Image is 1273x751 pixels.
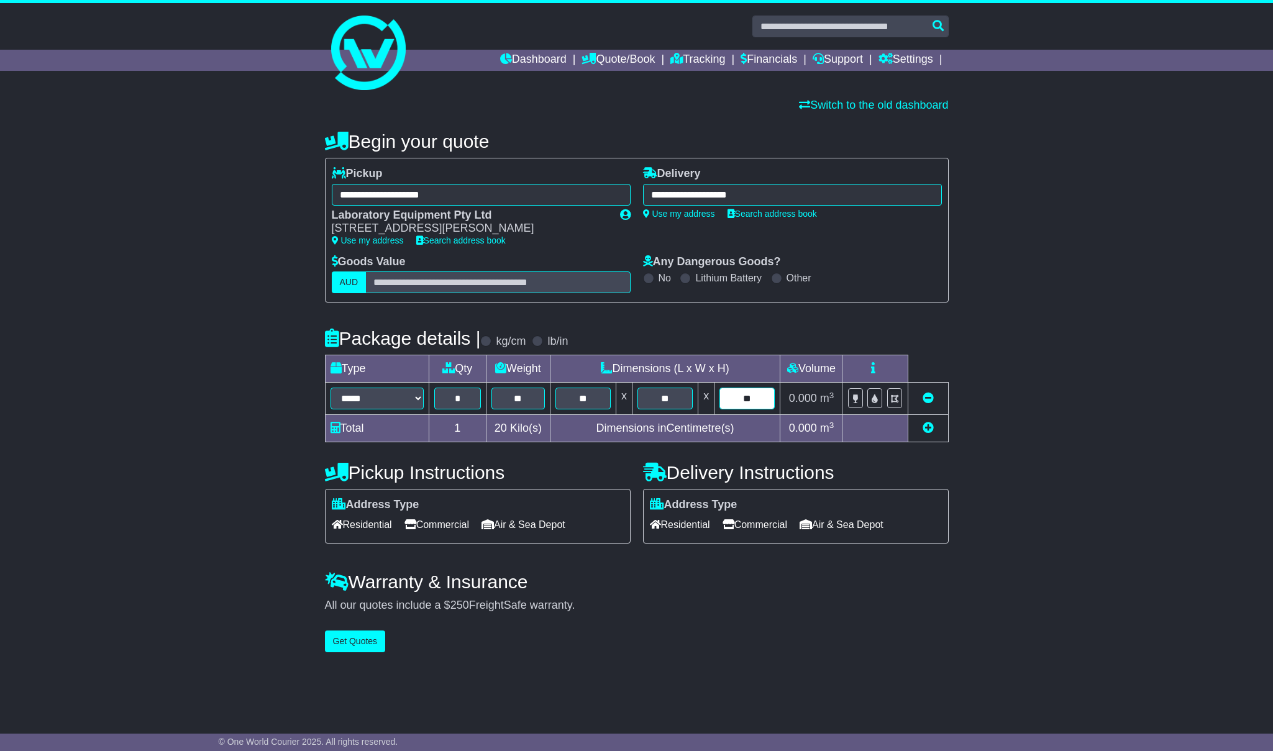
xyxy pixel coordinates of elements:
sup: 3 [829,391,834,400]
label: Address Type [332,498,419,512]
span: m [820,392,834,404]
a: Search address book [416,235,506,245]
div: Laboratory Equipment Pty Ltd [332,209,608,222]
a: Remove this item [923,392,934,404]
label: Lithium Battery [695,272,762,284]
h4: Pickup Instructions [325,462,631,483]
label: Any Dangerous Goods? [643,255,781,269]
span: Residential [650,515,710,534]
span: Air & Sea Depot [481,515,565,534]
td: Volume [780,355,842,383]
span: Residential [332,515,392,534]
a: Tracking [670,50,725,71]
h4: Warranty & Insurance [325,571,949,592]
label: Pickup [332,167,383,181]
label: Delivery [643,167,701,181]
span: 20 [495,422,507,434]
label: No [659,272,671,284]
a: Financials [741,50,797,71]
label: kg/cm [496,335,526,348]
label: AUD [332,271,367,293]
div: All our quotes include a $ FreightSafe warranty. [325,599,949,612]
h4: Package details | [325,328,481,348]
span: © One World Courier 2025. All rights reserved. [219,737,398,747]
td: Type [325,355,429,383]
a: Settings [878,50,933,71]
td: Dimensions (L x W x H) [550,355,780,383]
td: Weight [486,355,550,383]
span: 250 [450,599,469,611]
a: Search address book [728,209,817,219]
td: Total [325,415,429,442]
span: Commercial [723,515,787,534]
button: Get Quotes [325,630,386,652]
sup: 3 [829,421,834,430]
span: Commercial [404,515,469,534]
span: Air & Sea Depot [800,515,883,534]
h4: Delivery Instructions [643,462,949,483]
span: 0.000 [789,392,817,404]
td: Kilo(s) [486,415,550,442]
span: m [820,422,834,434]
label: Address Type [650,498,737,512]
h4: Begin your quote [325,131,949,152]
a: Quote/Book [582,50,655,71]
td: Dimensions in Centimetre(s) [550,415,780,442]
a: Add new item [923,422,934,434]
label: lb/in [547,335,568,348]
span: 0.000 [789,422,817,434]
a: Use my address [332,235,404,245]
label: Goods Value [332,255,406,269]
td: Qty [429,355,486,383]
td: x [616,383,632,415]
a: Use my address [643,209,715,219]
a: Switch to the old dashboard [799,99,948,111]
label: Other [787,272,811,284]
div: [STREET_ADDRESS][PERSON_NAME] [332,222,608,235]
td: 1 [429,415,486,442]
a: Support [813,50,863,71]
a: Dashboard [500,50,567,71]
td: x [698,383,714,415]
